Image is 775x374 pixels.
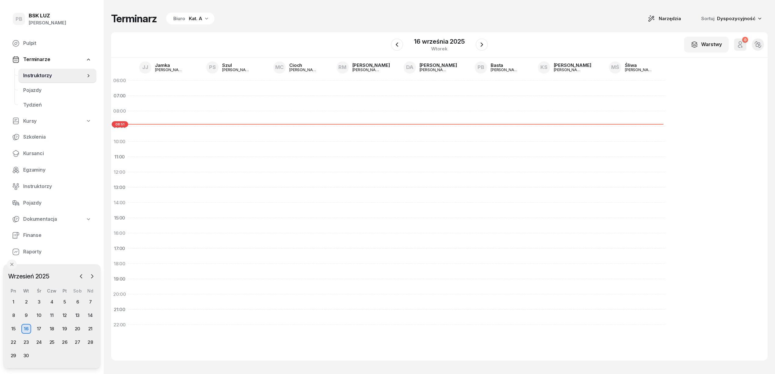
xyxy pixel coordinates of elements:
[332,60,395,75] a: RM[PERSON_NAME][PERSON_NAME]
[21,351,31,361] div: 30
[111,134,128,149] div: 10:00
[7,163,96,177] a: Egzaminy
[112,121,128,127] span: 08:51
[73,337,82,347] div: 27
[85,337,95,347] div: 28
[7,196,96,210] a: Pojazdy
[338,65,347,70] span: RM
[34,310,44,320] div: 10
[111,149,128,165] div: 11:00
[540,65,547,70] span: KS
[414,46,464,51] div: wtorek
[111,302,128,317] div: 21:00
[9,324,18,334] div: 15
[60,297,70,307] div: 5
[7,146,96,161] a: Kursanci
[533,60,596,75] a: KS[PERSON_NAME][PERSON_NAME]
[7,261,96,276] a: Ustawienia
[111,271,128,287] div: 19:00
[18,68,96,83] a: Instruktorzy
[209,65,216,70] span: PS
[173,15,185,22] div: Biuro
[717,16,755,21] span: Dyspozycyjność
[47,310,57,320] div: 11
[20,288,33,293] div: Wt
[604,60,659,75] a: MŚŚliwa[PERSON_NAME]
[47,324,57,334] div: 18
[23,56,50,64] span: Terminarze
[34,297,44,307] div: 3
[222,68,251,72] div: [PERSON_NAME]
[85,310,95,320] div: 14
[85,324,95,334] div: 21
[47,297,57,307] div: 4
[23,199,92,207] span: Pojazdy
[84,288,97,293] div: Nd
[111,165,128,180] div: 12:00
[155,68,184,72] div: [PERSON_NAME]
[16,16,22,22] span: PB
[111,210,128,226] div: 15:00
[85,297,95,307] div: 7
[275,65,284,70] span: MC
[111,287,128,302] div: 20:00
[73,297,82,307] div: 6
[60,310,70,320] div: 12
[491,63,520,67] div: Basta
[7,212,96,226] a: Dokumentacja
[34,337,44,347] div: 24
[73,324,82,334] div: 20
[352,63,390,67] div: [PERSON_NAME]
[399,60,462,75] a: DA[PERSON_NAME][PERSON_NAME]
[23,72,85,80] span: Instruktorzy
[289,63,319,67] div: Cioch
[21,324,31,334] div: 16
[111,73,128,88] div: 06:00
[352,68,382,72] div: [PERSON_NAME]
[21,297,31,307] div: 2
[111,119,128,134] div: 09:00
[659,15,681,22] span: Narzędzia
[734,38,746,51] button: 0
[554,63,591,67] div: [PERSON_NAME]
[701,15,716,23] span: Sortuj
[491,68,520,72] div: [PERSON_NAME]
[34,324,44,334] div: 17
[289,68,319,72] div: [PERSON_NAME]
[47,337,57,347] div: 25
[23,101,92,109] span: Tydzień
[21,310,31,320] div: 9
[111,195,128,210] div: 14:00
[142,65,148,70] span: JJ
[642,13,687,25] button: Narzędzia
[684,37,729,53] button: Warstwy
[18,98,96,112] a: Tydzień
[189,15,202,22] div: Kat. A
[554,68,583,72] div: [PERSON_NAME]
[111,226,128,241] div: 16:00
[742,37,748,43] div: 0
[694,12,768,25] button: Sortuj Dyspozycyjność
[18,83,96,98] a: Pojazdy
[6,271,52,281] span: Wrzesień 2025
[414,38,464,45] div: 16 września 2025
[23,231,92,239] span: Finanse
[111,13,157,24] h1: Terminarz
[60,324,70,334] div: 19
[23,39,92,47] span: Pulpit
[222,63,251,67] div: Szul
[23,215,57,223] span: Dokumentacja
[9,297,18,307] div: 1
[164,13,214,25] button: BiuroKat. A
[478,65,484,70] span: PB
[7,179,96,194] a: Instruktorzy
[111,317,128,332] div: 22:00
[9,351,18,361] div: 29
[29,19,66,27] div: [PERSON_NAME]
[23,166,92,174] span: Egzaminy
[45,288,58,293] div: Czw
[691,41,722,49] div: Warstwy
[111,103,128,119] div: 08:00
[470,60,525,75] a: PBBasta[PERSON_NAME]
[7,114,96,128] a: Kursy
